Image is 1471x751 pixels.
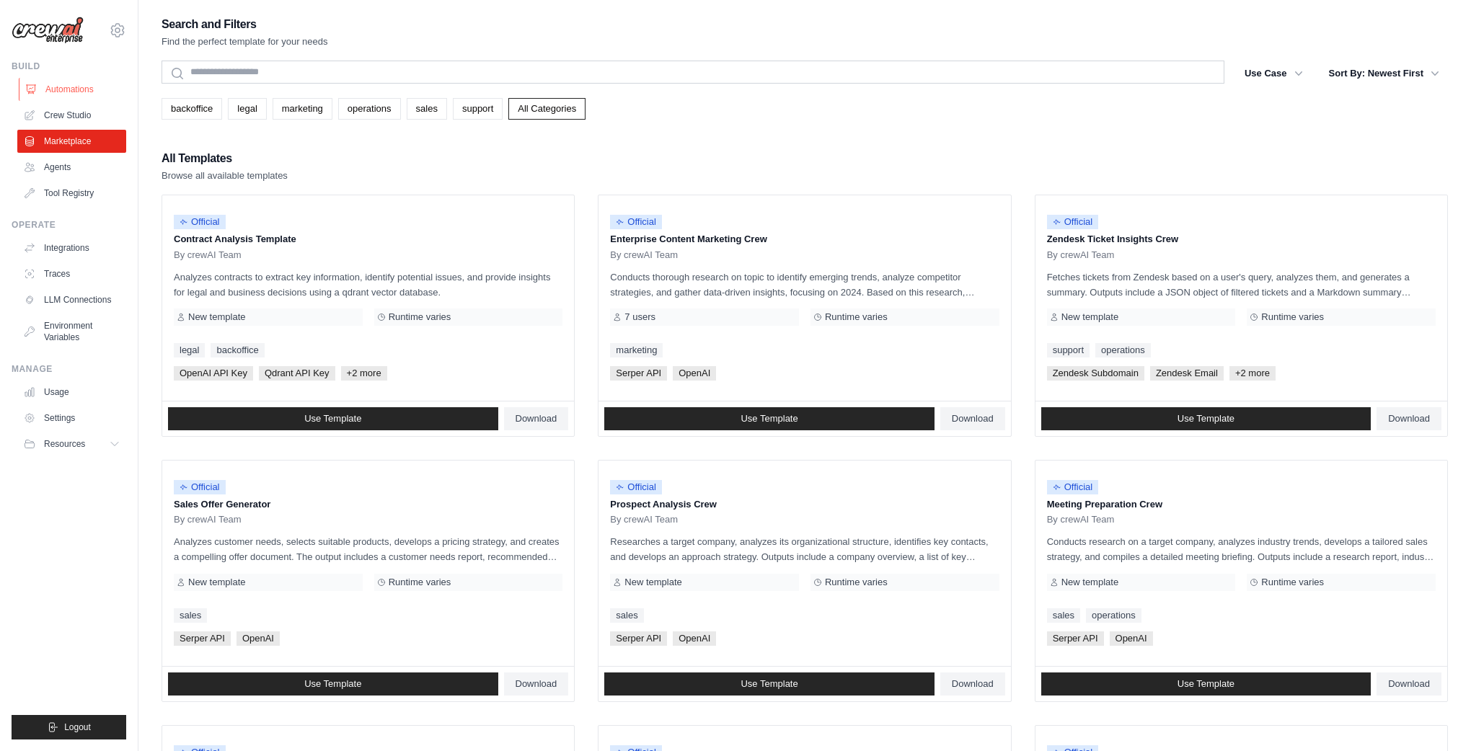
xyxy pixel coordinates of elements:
[1095,343,1151,357] a: operations
[12,61,126,72] div: Build
[12,219,126,231] div: Operate
[940,672,1005,696] a: Download
[610,232,999,246] p: Enterprise Content Marketing Crew
[228,98,266,120] a: legal
[174,631,231,646] span: Serper API
[1377,407,1441,430] a: Download
[610,514,678,525] span: By crewAI Team
[610,215,662,229] span: Official
[259,366,335,381] span: Qdrant API Key
[1320,61,1448,86] button: Sort By: Newest First
[211,343,264,357] a: backoffice
[1178,678,1234,690] span: Use Template
[1047,608,1080,623] a: sales
[825,311,888,323] span: Runtime varies
[741,678,798,690] span: Use Template
[1047,514,1115,525] span: By crewAI Team
[508,98,586,120] a: All Categories
[162,35,328,49] p: Find the perfect template for your needs
[168,407,498,430] a: Use Template
[1047,534,1436,564] p: Conducts research on a target company, analyzes industry trends, develops a tailored sales strate...
[389,577,451,588] span: Runtime varies
[1047,343,1090,357] a: support
[610,497,999,512] p: Prospect Analysis Crew
[1047,270,1436,300] p: Fetches tickets from Zendesk based on a user's query, analyzes them, and generates a summary. Out...
[1041,672,1371,696] a: Use Template
[44,438,85,450] span: Resources
[174,343,205,357] a: legal
[1086,608,1141,623] a: operations
[1110,631,1153,646] span: OpenAI
[1041,407,1371,430] a: Use Template
[1047,215,1099,229] span: Official
[19,78,128,101] a: Automations
[273,98,332,120] a: marketing
[1178,413,1234,425] span: Use Template
[516,678,557,690] span: Download
[17,432,126,456] button: Resources
[1047,480,1099,494] span: Official
[389,311,451,323] span: Runtime varies
[940,407,1005,430] a: Download
[188,311,245,323] span: New template
[610,631,667,646] span: Serper API
[1261,311,1324,323] span: Runtime varies
[17,406,126,430] a: Settings
[610,608,643,623] a: sales
[174,534,562,564] p: Analyzes customer needs, selects suitable products, develops a pricing strategy, and creates a co...
[304,678,361,690] span: Use Template
[1061,577,1118,588] span: New template
[17,156,126,179] a: Agents
[516,413,557,425] span: Download
[162,98,222,120] a: backoffice
[604,407,935,430] a: Use Template
[504,672,569,696] a: Download
[162,169,288,183] p: Browse all available templates
[1377,672,1441,696] a: Download
[604,672,935,696] a: Use Template
[168,672,498,696] a: Use Template
[1047,249,1115,261] span: By crewAI Team
[407,98,447,120] a: sales
[610,270,999,300] p: Conducts thorough research on topic to identify emerging trends, analyze competitor strategies, a...
[610,343,663,357] a: marketing
[825,577,888,588] span: Runtime varies
[504,407,569,430] a: Download
[1047,366,1144,381] span: Zendesk Subdomain
[341,366,387,381] span: +2 more
[1047,497,1436,512] p: Meeting Preparation Crew
[338,98,401,120] a: operations
[610,366,667,381] span: Serper API
[952,413,994,425] span: Download
[17,182,126,205] a: Tool Registry
[174,497,562,512] p: Sales Offer Generator
[304,413,361,425] span: Use Template
[17,314,126,349] a: Environment Variables
[12,17,84,44] img: Logo
[1388,678,1430,690] span: Download
[162,148,288,169] h2: All Templates
[188,577,245,588] span: New template
[1388,413,1430,425] span: Download
[1047,631,1104,646] span: Serper API
[174,249,242,261] span: By crewAI Team
[12,363,126,375] div: Manage
[174,232,562,246] p: Contract Analysis Template
[610,534,999,564] p: Researches a target company, analyzes its organizational structure, identifies key contacts, and ...
[624,577,681,588] span: New template
[174,608,207,623] a: sales
[741,413,798,425] span: Use Template
[1061,311,1118,323] span: New template
[610,480,662,494] span: Official
[17,104,126,127] a: Crew Studio
[17,236,126,259] a: Integrations
[17,262,126,285] a: Traces
[1150,366,1224,381] span: Zendesk Email
[1236,61,1312,86] button: Use Case
[1229,366,1276,381] span: +2 more
[64,721,91,733] span: Logout
[17,130,126,153] a: Marketplace
[174,215,226,229] span: Official
[174,514,242,525] span: By crewAI Team
[610,249,678,261] span: By crewAI Team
